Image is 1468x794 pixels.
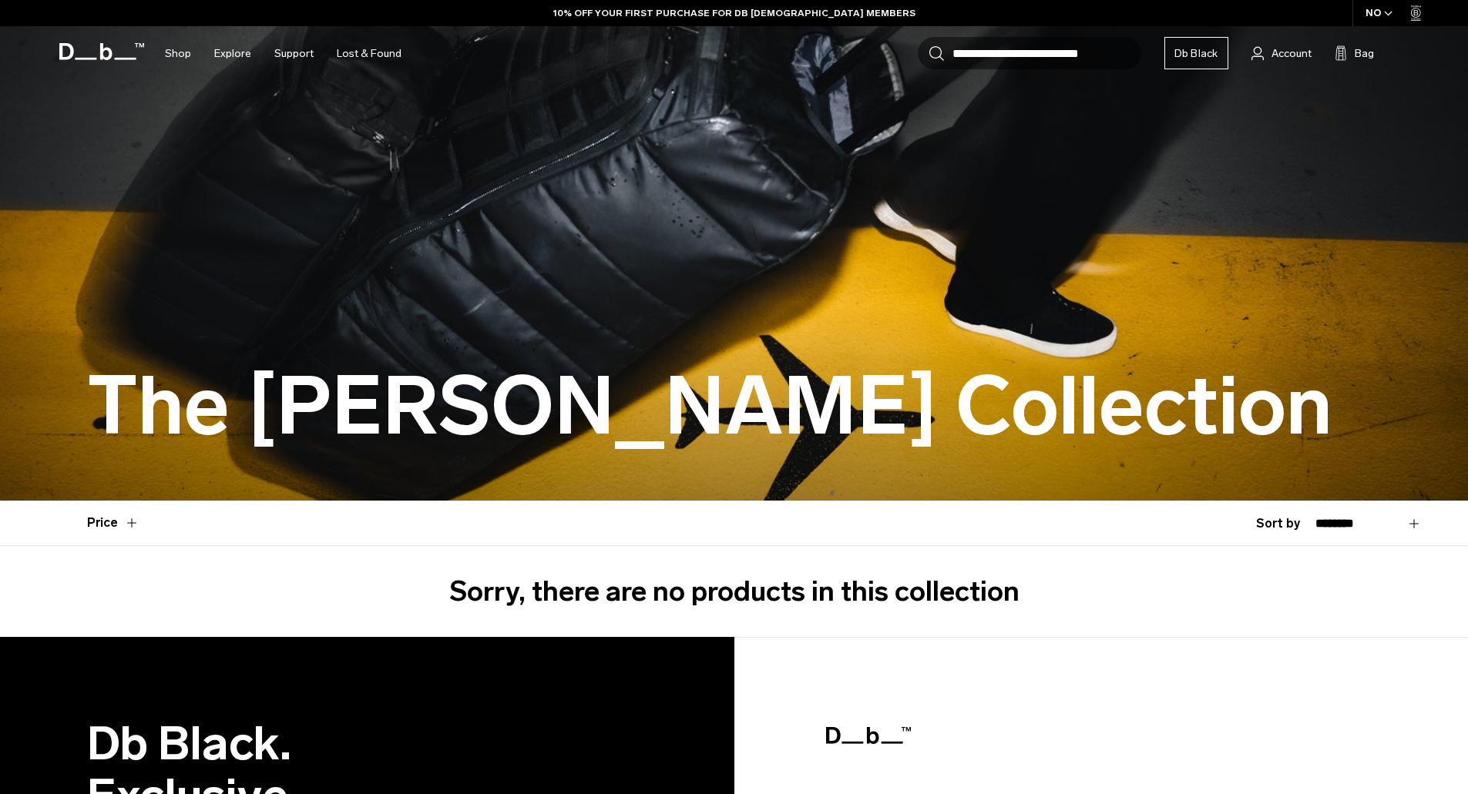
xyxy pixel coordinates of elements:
nav: Main Navigation [153,26,413,81]
h1: The [PERSON_NAME] Collection [87,362,1332,451]
span: Bag [1355,45,1374,62]
button: Bag [1335,44,1374,62]
a: Explore [214,26,251,81]
a: Lost & Found [337,26,401,81]
a: Account [1251,44,1312,62]
a: Support [274,26,314,81]
a: 10% OFF YOUR FIRST PURCHASE FOR DB [DEMOGRAPHIC_DATA] MEMBERS [553,6,915,20]
button: Toggle Price [87,501,139,545]
span: Account [1271,45,1312,62]
a: Shop [165,26,191,81]
a: Db Black [1164,37,1228,69]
